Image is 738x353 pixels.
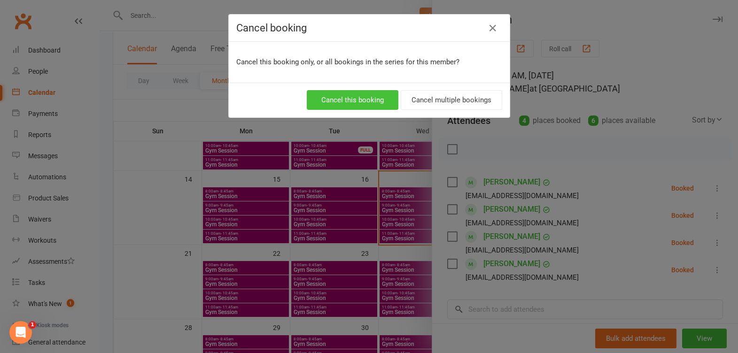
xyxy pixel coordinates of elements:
[401,90,502,110] button: Cancel multiple bookings
[236,22,502,34] h4: Cancel booking
[236,56,502,68] p: Cancel this booking only, or all bookings in the series for this member?
[9,321,32,344] iframe: Intercom live chat
[485,21,500,36] button: Close
[29,321,36,329] span: 1
[307,90,398,110] button: Cancel this booking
